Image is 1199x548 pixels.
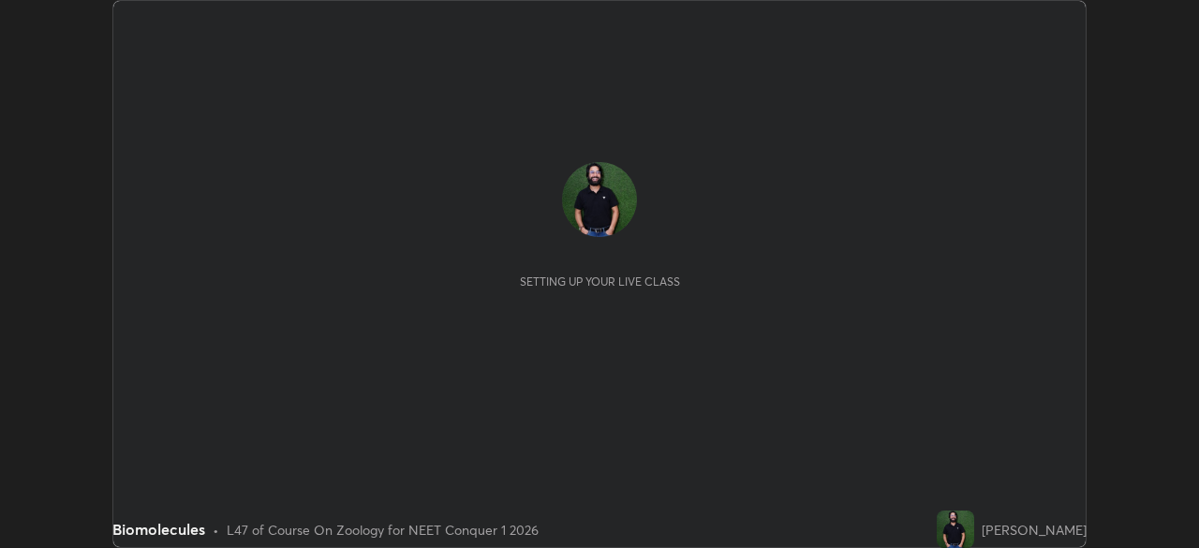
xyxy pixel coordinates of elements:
[520,274,680,289] div: Setting up your live class
[982,520,1087,540] div: [PERSON_NAME]
[937,511,974,548] img: 8be69093bacc48d5a625170d7cbcf919.jpg
[227,520,539,540] div: L47 of Course On Zoology for NEET Conquer 1 2026
[213,520,219,540] div: •
[562,162,637,237] img: 8be69093bacc48d5a625170d7cbcf919.jpg
[112,518,205,541] div: Biomolecules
